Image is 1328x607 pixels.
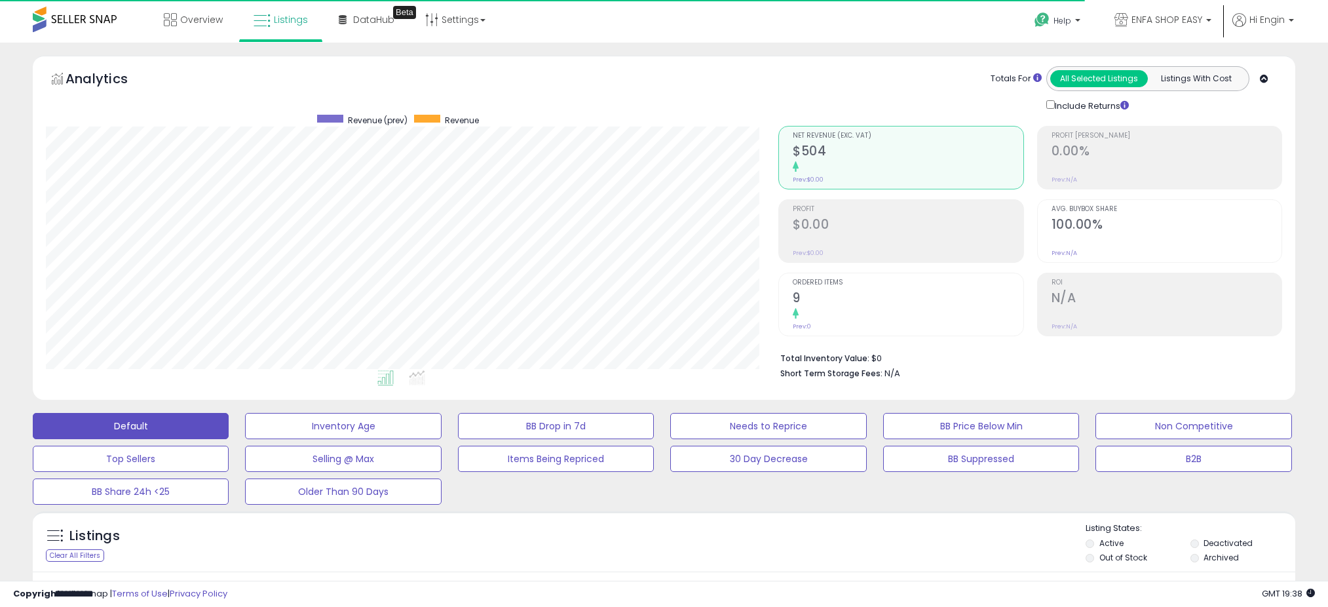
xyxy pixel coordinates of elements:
[1099,552,1147,563] label: Out of Stock
[66,69,153,91] h5: Analytics
[46,549,104,562] div: Clear All Filters
[458,446,654,472] button: Items Being Repriced
[33,479,229,505] button: BB Share 24h <25
[245,479,441,505] button: Older Than 90 Days
[793,249,824,257] small: Prev: $0.00
[1052,206,1281,213] span: Avg. Buybox Share
[780,368,882,379] b: Short Term Storage Fees:
[353,13,394,26] span: DataHub
[780,353,869,364] b: Total Inventory Value:
[793,290,1023,308] h2: 9
[1204,538,1253,549] label: Deactivated
[13,588,227,600] div: seller snap | |
[1147,70,1245,87] button: Listings With Cost
[1053,15,1071,26] span: Help
[793,279,1023,286] span: Ordered Items
[274,13,308,26] span: Listings
[1052,176,1077,184] small: Prev: N/A
[445,115,479,126] span: Revenue
[1052,290,1281,308] h2: N/A
[884,367,900,380] span: N/A
[33,413,229,439] button: Default
[793,206,1023,213] span: Profit
[1131,13,1202,26] span: ENFA SHOP EASY
[793,144,1023,161] h2: $504
[793,217,1023,235] h2: $0.00
[1052,323,1077,330] small: Prev: N/A
[670,413,866,439] button: Needs to Reprice
[1249,13,1285,26] span: Hi Engin
[1232,13,1294,43] a: Hi Engin
[245,413,441,439] button: Inventory Age
[13,587,61,600] strong: Copyright
[1095,413,1291,439] button: Non Competitive
[458,413,654,439] button: BB Drop in 7d
[1050,70,1148,87] button: All Selected Listings
[1024,2,1093,43] a: Help
[245,446,441,472] button: Selling @ Max
[1262,587,1315,600] span: 2025-08-13 19:38 GMT
[670,446,866,472] button: 30 Day Decrease
[1036,98,1145,113] div: Include Returns
[33,446,229,472] button: Top Sellers
[780,349,1272,365] li: $0
[1052,217,1281,235] h2: 100.00%
[1204,552,1239,563] label: Archived
[991,73,1042,85] div: Totals For
[1052,144,1281,161] h2: 0.00%
[1086,522,1295,535] p: Listing States:
[1095,446,1291,472] button: B2B
[393,6,416,19] div: Tooltip anchor
[1052,279,1281,286] span: ROI
[180,13,223,26] span: Overview
[348,115,408,126] span: Revenue (prev)
[1052,132,1281,140] span: Profit [PERSON_NAME]
[793,176,824,184] small: Prev: $0.00
[793,132,1023,140] span: Net Revenue (Exc. VAT)
[69,527,120,545] h5: Listings
[1099,538,1124,549] label: Active
[883,446,1079,472] button: BB Suppressed
[1052,249,1077,257] small: Prev: N/A
[1034,12,1050,28] i: Get Help
[793,323,811,330] small: Prev: 0
[883,413,1079,439] button: BB Price Below Min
